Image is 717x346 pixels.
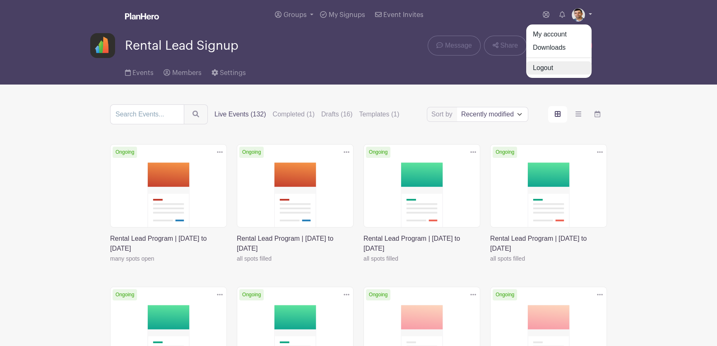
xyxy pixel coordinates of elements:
[214,109,266,119] label: Live Events (132)
[125,58,154,85] a: Events
[164,58,201,85] a: Members
[90,33,115,58] img: fulton-grace-logo.jpeg
[172,70,202,76] span: Members
[526,24,592,78] div: Groups
[572,8,585,22] img: Screen%20Shot%202023-02-21%20at%2010.54.51%20AM.png
[132,70,154,76] span: Events
[359,109,399,119] label: Templates (1)
[428,36,480,56] a: Message
[526,28,592,41] a: My account
[273,109,315,119] label: Completed (1)
[110,104,184,124] input: Search Events...
[431,109,455,119] label: Sort by
[526,41,592,54] a: Downloads
[220,70,246,76] span: Settings
[500,41,518,51] span: Share
[214,109,399,119] div: filters
[212,58,246,85] a: Settings
[321,109,353,119] label: Drafts (16)
[526,61,592,75] a: Logout
[329,12,365,18] span: My Signups
[548,106,607,123] div: order and view
[125,13,159,19] img: logo_white-6c42ec7e38ccf1d336a20a19083b03d10ae64f83f12c07503d8b9e83406b4c7d.svg
[484,36,527,56] a: Share
[445,41,472,51] span: Message
[284,12,307,18] span: Groups
[383,12,423,18] span: Event Invites
[125,39,238,53] span: Rental Lead Signup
